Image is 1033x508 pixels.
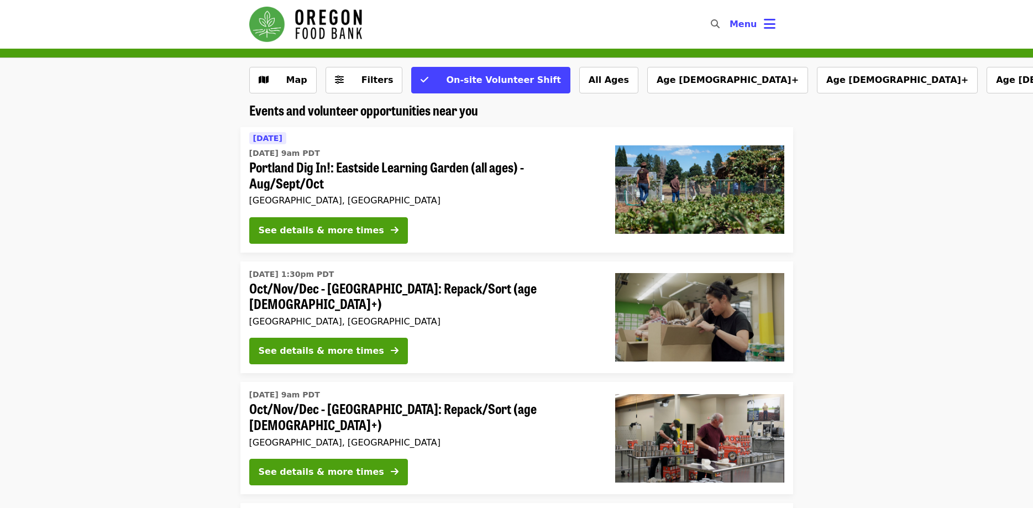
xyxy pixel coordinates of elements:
button: Filters (0 selected) [326,67,403,93]
i: check icon [421,75,428,85]
div: [GEOGRAPHIC_DATA], [GEOGRAPHIC_DATA] [249,316,597,327]
input: Search [726,11,735,38]
time: [DATE] 1:30pm PDT [249,269,334,280]
img: Oct/Nov/Dec - Portland: Repack/Sort (age 8+) organized by Oregon Food Bank [615,273,784,362]
i: search icon [711,19,720,29]
time: [DATE] 9am PDT [249,148,320,159]
i: arrow-right icon [391,225,398,235]
span: On-site Volunteer Shift [446,75,560,85]
span: Menu [730,19,757,29]
a: See details for "Oct/Nov/Dec - Portland: Repack/Sort (age 16+)" [240,382,793,494]
div: See details & more times [259,344,384,358]
span: [DATE] [253,134,282,143]
button: See details & more times [249,217,408,244]
div: See details & more times [259,465,384,479]
i: sliders-h icon [335,75,344,85]
span: Portland Dig In!: Eastside Learning Garden (all ages) - Aug/Sept/Oct [249,159,597,191]
a: See details for "Portland Dig In!: Eastside Learning Garden (all ages) - Aug/Sept/Oct" [240,127,793,253]
button: Age [DEMOGRAPHIC_DATA]+ [647,67,808,93]
button: Show map view [249,67,317,93]
a: See details for "Oct/Nov/Dec - Portland: Repack/Sort (age 8+)" [240,261,793,374]
div: See details & more times [259,224,384,237]
div: [GEOGRAPHIC_DATA], [GEOGRAPHIC_DATA] [249,195,597,206]
span: Events and volunteer opportunities near you [249,100,478,119]
img: Oct/Nov/Dec - Portland: Repack/Sort (age 16+) organized by Oregon Food Bank [615,394,784,483]
i: bars icon [764,16,775,32]
button: Toggle account menu [721,11,784,38]
button: On-site Volunteer Shift [411,67,570,93]
time: [DATE] 9am PDT [249,389,320,401]
button: All Ages [579,67,638,93]
img: Portland Dig In!: Eastside Learning Garden (all ages) - Aug/Sept/Oct organized by Oregon Food Bank [615,145,784,234]
button: See details & more times [249,338,408,364]
button: See details & more times [249,459,408,485]
div: [GEOGRAPHIC_DATA], [GEOGRAPHIC_DATA] [249,437,597,448]
span: Filters [361,75,394,85]
i: arrow-right icon [391,345,398,356]
span: Oct/Nov/Dec - [GEOGRAPHIC_DATA]: Repack/Sort (age [DEMOGRAPHIC_DATA]+) [249,280,597,312]
i: map icon [259,75,269,85]
button: Age [DEMOGRAPHIC_DATA]+ [817,67,978,93]
img: Oregon Food Bank - Home [249,7,362,42]
span: Oct/Nov/Dec - [GEOGRAPHIC_DATA]: Repack/Sort (age [DEMOGRAPHIC_DATA]+) [249,401,597,433]
i: arrow-right icon [391,467,398,477]
span: Map [286,75,307,85]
